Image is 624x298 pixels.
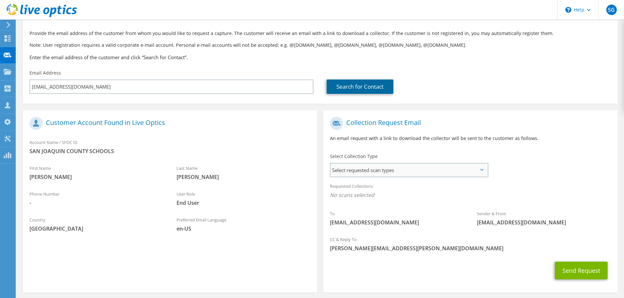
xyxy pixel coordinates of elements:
button: Send Request [555,262,608,279]
p: An email request with a link to download the collector will be sent to the customer as follows. [330,135,611,142]
div: Sender & From [470,207,617,229]
span: SG [606,5,617,15]
span: [EMAIL_ADDRESS][DOMAIN_NAME] [330,219,464,226]
h1: Customer Account Found in Live Optics [29,117,307,130]
span: Select requested scan types [331,164,487,177]
div: Preferred Email Language [170,213,317,236]
div: Country [23,213,170,236]
span: SAN JOAQUIN COUNTY SCHOOLS [29,148,310,155]
span: [PERSON_NAME][EMAIL_ADDRESS][PERSON_NAME][DOMAIN_NAME] [330,245,611,252]
span: [PERSON_NAME] [177,173,311,181]
p: Provide the email address of the customer from whom you would like to request a capture. The cust... [29,30,611,37]
span: en-US [177,225,311,232]
span: [PERSON_NAME] [29,173,163,181]
div: To [323,207,470,229]
div: Phone Number [23,187,170,210]
div: CC & Reply To [323,233,617,255]
span: No scans selected [330,191,611,199]
span: End User [177,199,311,206]
h3: Enter the email address of the customer and click “Search for Contact”. [29,54,611,61]
label: Select Collection Type [330,153,378,160]
div: Account Name / SFDC ID [23,135,317,158]
div: User Role [170,187,317,210]
span: [GEOGRAPHIC_DATA] [29,225,163,232]
div: First Name [23,161,170,184]
span: [EMAIL_ADDRESS][DOMAIN_NAME] [477,219,611,226]
a: Search for Contact [327,79,393,94]
p: Note: User registration requires a valid corporate e-mail account. Personal e-mail accounts will ... [29,42,611,49]
h1: Collection Request Email [330,117,607,130]
div: Requested Collections [323,179,617,203]
span: - [29,199,163,206]
svg: \n [565,7,571,13]
div: Last Name [170,161,317,184]
label: Email Address [29,70,61,76]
